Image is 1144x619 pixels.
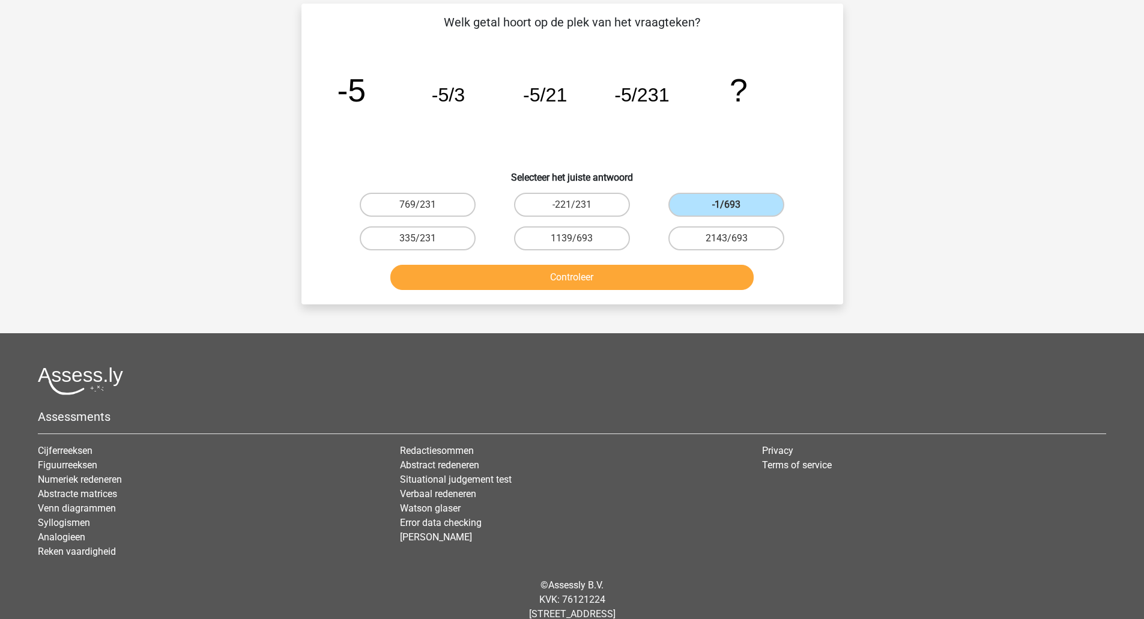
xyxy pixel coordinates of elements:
[337,72,366,108] tspan: -5
[321,13,824,31] p: Welk getal hoort op de plek van het vraagteken?
[321,162,824,183] h6: Selecteer het juiste antwoord
[38,445,92,456] a: Cijferreeksen
[38,488,117,500] a: Abstracte matrices
[390,265,754,290] button: Controleer
[668,226,784,250] label: 2143/693
[400,503,461,514] a: Watson glaser
[431,84,465,106] tspan: -5/3
[360,226,476,250] label: 335/231
[38,459,97,471] a: Figuurreeksen
[400,445,474,456] a: Redactiesommen
[762,459,832,471] a: Terms of service
[38,531,85,543] a: Analogieen
[400,531,472,543] a: [PERSON_NAME]
[522,84,566,106] tspan: -5/21
[400,459,479,471] a: Abstract redeneren
[400,488,476,500] a: Verbaal redeneren
[400,474,512,485] a: Situational judgement test
[38,474,122,485] a: Numeriek redeneren
[762,445,793,456] a: Privacy
[668,193,784,217] label: -1/693
[514,193,630,217] label: -221/231
[614,84,669,106] tspan: -5/231
[38,503,116,514] a: Venn diagrammen
[548,579,604,591] a: Assessly B.V.
[730,72,748,108] tspan: ?
[38,517,90,528] a: Syllogismen
[400,517,482,528] a: Error data checking
[38,367,123,395] img: Assessly logo
[38,546,116,557] a: Reken vaardigheid
[38,409,1106,424] h5: Assessments
[360,193,476,217] label: 769/231
[514,226,630,250] label: 1139/693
